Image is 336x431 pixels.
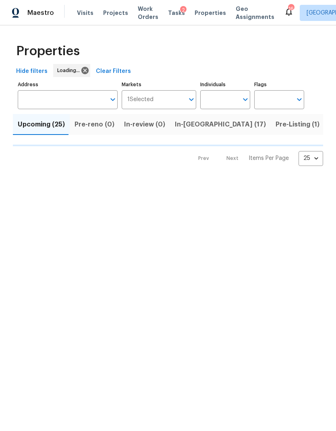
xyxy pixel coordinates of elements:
div: 25 [299,148,323,169]
span: Tasks [168,10,185,16]
label: Address [18,82,118,87]
button: Open [186,94,197,105]
button: Clear Filters [93,64,134,79]
span: Visits [77,9,93,17]
div: 16 [288,5,294,13]
p: Items Per Page [249,154,289,162]
nav: Pagination Navigation [191,151,323,166]
span: Properties [195,9,226,17]
label: Individuals [200,82,250,87]
div: 2 [180,6,187,14]
span: In-review (0) [124,119,165,130]
button: Open [107,94,118,105]
span: Clear Filters [96,66,131,77]
span: Upcoming (25) [18,119,65,130]
button: Open [240,94,251,105]
button: Hide filters [13,64,51,79]
span: Properties [16,47,80,55]
button: Open [294,94,305,105]
label: Flags [254,82,304,87]
div: Loading... [53,64,90,77]
span: Pre-reno (0) [75,119,114,130]
span: Geo Assignments [236,5,274,21]
label: Markets [122,82,197,87]
span: In-[GEOGRAPHIC_DATA] (17) [175,119,266,130]
span: Pre-Listing (1) [276,119,319,130]
span: Hide filters [16,66,48,77]
span: Maestro [27,9,54,17]
span: Work Orders [138,5,158,21]
span: Projects [103,9,128,17]
span: 1 Selected [127,96,153,103]
span: Loading... [57,66,83,75]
